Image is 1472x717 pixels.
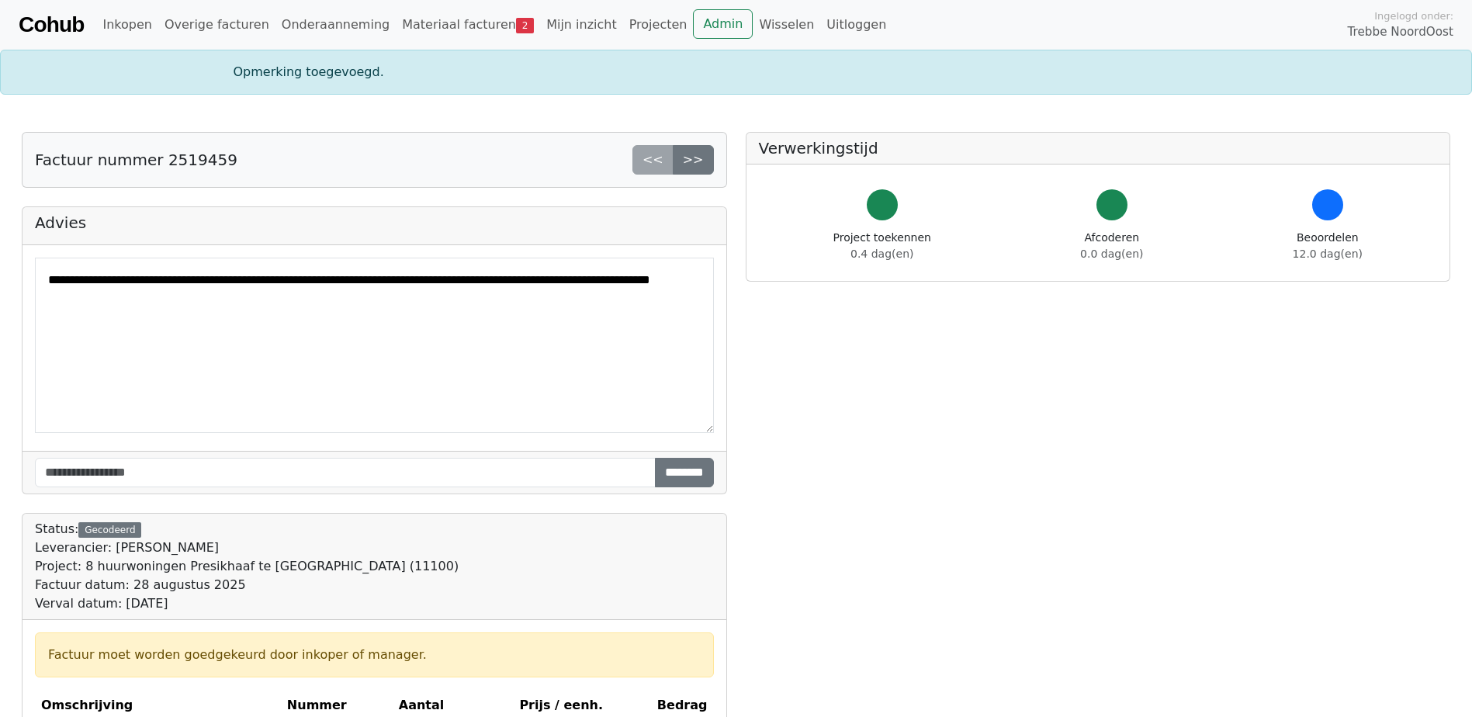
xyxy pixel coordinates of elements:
[396,9,540,40] a: Materiaal facturen2
[1293,248,1363,260] span: 12.0 dag(en)
[540,9,623,40] a: Mijn inzicht
[759,139,1438,158] h5: Verwerkingstijd
[1293,230,1363,262] div: Beoordelen
[158,9,275,40] a: Overige facturen
[850,248,913,260] span: 0.4 dag(en)
[35,576,459,594] div: Factuur datum: 28 augustus 2025
[78,522,141,538] div: Gecodeerd
[1080,248,1143,260] span: 0.0 dag(en)
[35,520,459,613] div: Status:
[35,594,459,613] div: Verval datum: [DATE]
[224,63,1249,81] div: Opmerking toegevoegd.
[1374,9,1453,23] span: Ingelogd onder:
[275,9,396,40] a: Onderaanneming
[35,213,714,232] h5: Advies
[673,145,714,175] a: >>
[516,18,534,33] span: 2
[693,9,753,39] a: Admin
[1080,230,1143,262] div: Afcoderen
[48,646,701,664] div: Factuur moet worden goedgekeurd door inkoper of manager.
[833,230,931,262] div: Project toekennen
[35,557,459,576] div: Project: 8 huurwoningen Presikhaaf te [GEOGRAPHIC_DATA] (11100)
[753,9,820,40] a: Wisselen
[623,9,694,40] a: Projecten
[19,6,84,43] a: Cohub
[35,539,459,557] div: Leverancier: [PERSON_NAME]
[96,9,158,40] a: Inkopen
[35,151,237,169] h5: Factuur nummer 2519459
[1348,23,1453,41] span: Trebbe NoordOost
[820,9,892,40] a: Uitloggen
